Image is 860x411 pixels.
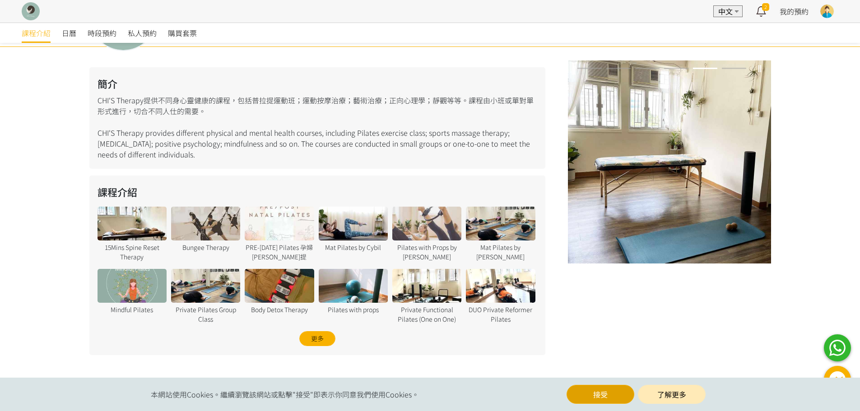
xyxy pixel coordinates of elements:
[22,23,51,43] a: 課程介紹
[98,76,537,91] h2: 簡介
[98,243,167,262] div: 15Mins Spine Reset Therapy
[128,23,157,43] a: 私人預約
[319,305,388,314] div: Pilates with props
[466,243,535,262] div: Mat Pilates by [PERSON_NAME]
[171,243,240,252] div: Bungee Therapy
[638,385,706,404] a: 了解更多
[392,243,461,262] div: Pilates with Props by [PERSON_NAME]
[62,23,76,43] a: 日曆
[168,28,197,38] span: 購買套票
[22,2,40,20] img: XCiuqSzNOMkVjoLvqyfWlGi3krYmRzy3FY06BdcB.png
[98,305,167,314] div: Mindful Pilates
[392,305,461,324] div: Private Functional Pilates (One on One)
[762,3,769,11] span: 2
[466,305,535,324] div: DUO Private Reformer Pilates
[88,23,116,43] a: 時段預約
[780,6,809,17] a: 我的預約
[245,305,314,314] div: Body Detox Therapy
[22,28,51,38] span: 課程介紹
[98,185,537,199] h2: 課程介紹
[62,28,76,38] span: 日曆
[319,243,388,252] div: Mat Pilates by Cybil
[245,243,314,262] div: PRE-[DATE] Pilates 孕婦[PERSON_NAME]提
[151,389,419,400] span: 本網站使用Cookies。繼續瀏覽該網站或點擊"接受"即表示你同意我們使用Cookies。
[128,28,157,38] span: 私人預約
[171,305,240,324] div: Private Pilates Group Class
[88,28,116,38] span: 時段預約
[299,331,335,346] div: 更多
[568,60,771,263] img: GdAJf0vCqpVjH0siJfzhQLXtBoxhr9jN9YHMzsdD.jpg
[89,67,545,169] div: CHI'S Therapy提供不同身心靈健康的課程，包括普拉提運動班；運動按摩治療；藝術治療；正向心理學；靜觀等等。課程由小班或單對單形式進行，切合不同人仕的需要。 CHI'S Therapy ...
[168,23,197,43] a: 購買套票
[567,385,634,404] button: 接受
